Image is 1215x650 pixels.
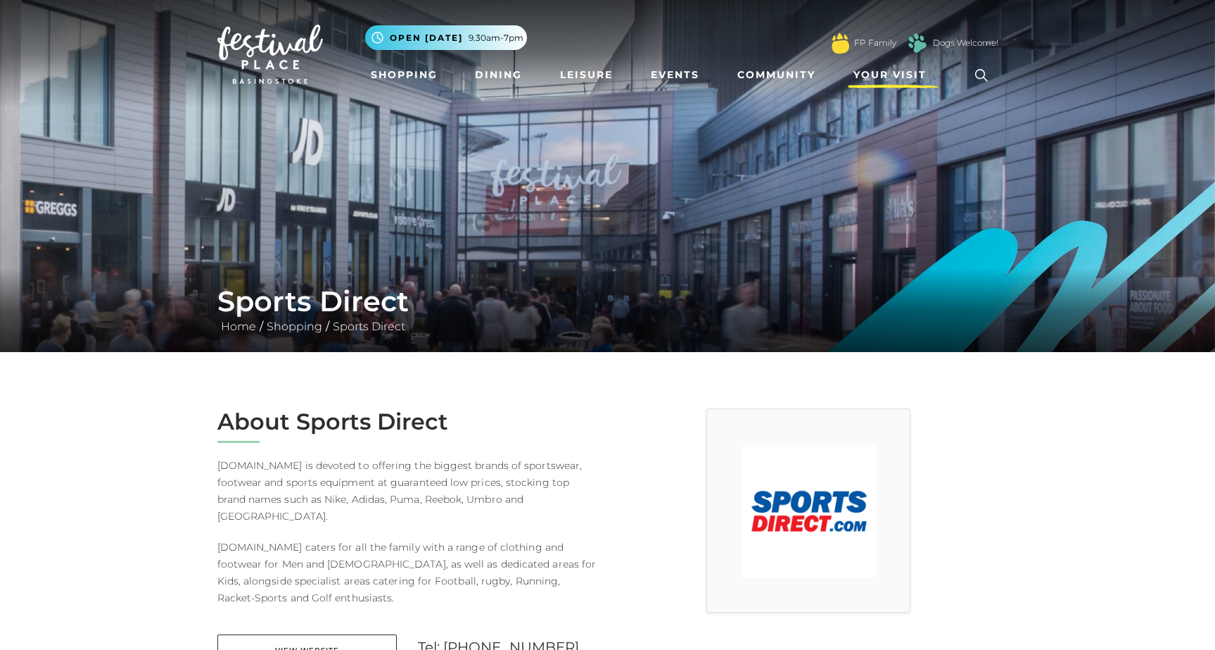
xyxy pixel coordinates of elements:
a: Events [645,62,705,88]
a: Dogs Welcome! [933,37,998,49]
span: 9.30am-7pm [469,32,523,44]
a: Dining [469,62,528,88]
a: Leisure [554,62,618,88]
p: [DOMAIN_NAME] is devoted to offering the biggest brands of sportswear, footwear and sports equipm... [217,457,597,525]
p: [DOMAIN_NAME] caters for all the family with a range of clothing and footwear for Men and [DEMOGR... [217,539,597,606]
span: Open [DATE] [390,32,463,44]
h1: Sports Direct [217,285,998,318]
h2: About Sports Direct [217,408,597,435]
a: Your Visit [848,62,939,88]
a: Sports Direct [329,320,409,333]
a: Shopping [365,62,443,88]
a: Community [732,62,821,88]
span: Your Visit [853,68,927,82]
a: Shopping [263,320,326,333]
button: Open [DATE] 9.30am-7pm [365,25,527,50]
div: / / [207,285,1009,335]
a: Home [217,320,260,333]
img: Festival Place Logo [217,25,323,84]
a: FP Family [854,37,896,49]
